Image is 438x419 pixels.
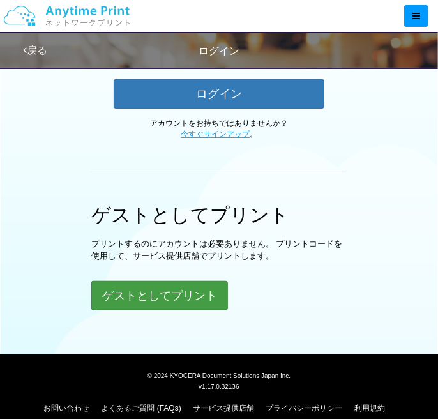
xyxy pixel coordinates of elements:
[266,404,343,413] a: プライバシーポリシー
[199,45,239,56] span: ログイン
[193,404,254,413] a: サービス提供店舗
[147,372,291,380] span: © 2024 KYOCERA Document Solutions Japan Inc.
[23,45,47,56] a: 戻る
[181,130,257,139] span: 。
[91,281,228,310] button: ゲストとしてプリント
[91,238,347,262] p: プリントするのにアカウントは必要ありません。 プリントコードを使用して、サービス提供店舗でプリントします。
[354,404,385,413] a: 利用規約
[43,404,89,413] a: お問い合わせ
[199,383,239,391] span: v1.17.0.32136
[101,404,181,413] a: よくあるご質問 (FAQs)
[114,118,324,140] p: アカウントをお持ちではありませんか？
[181,130,250,139] a: 今すぐサインアップ
[114,79,324,109] button: ログイン
[91,204,347,225] h1: ゲストとしてプリント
